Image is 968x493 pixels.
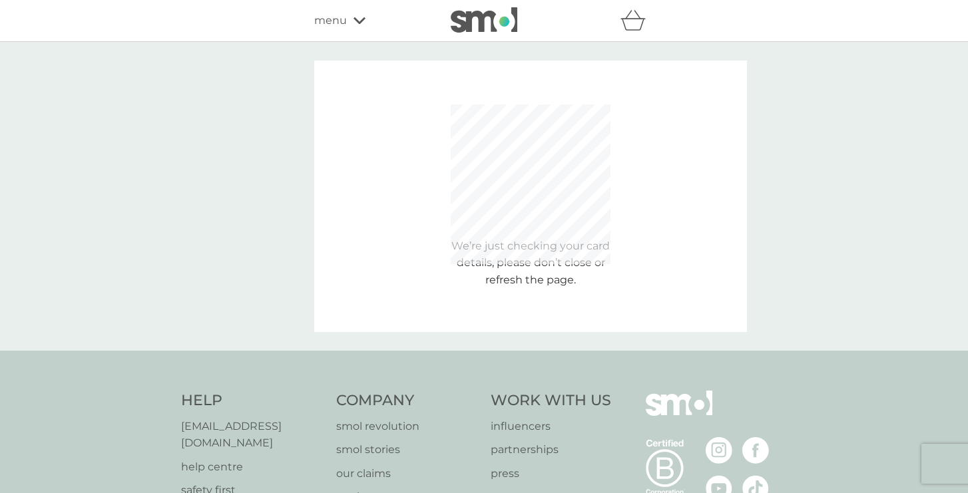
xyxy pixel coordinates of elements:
h4: Company [336,391,478,411]
a: [EMAIL_ADDRESS][DOMAIN_NAME] [181,418,323,452]
a: help centre [181,458,323,476]
a: smol revolution [336,418,478,435]
a: press [491,465,611,482]
a: partnerships [491,441,611,458]
h4: Work With Us [491,391,611,411]
a: influencers [491,418,611,435]
a: our claims [336,465,478,482]
a: smol stories [336,441,478,458]
div: basket [620,7,654,34]
img: smol [646,391,712,436]
img: smol [451,7,517,33]
img: visit the smol Instagram page [706,437,732,464]
h4: Help [181,391,323,411]
span: menu [314,12,347,29]
img: visit the smol Facebook page [742,437,769,464]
